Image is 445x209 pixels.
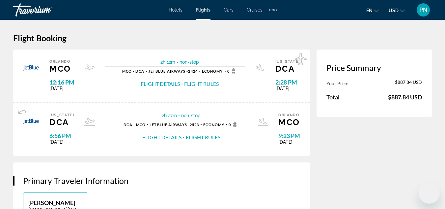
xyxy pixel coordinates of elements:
[275,79,300,86] span: 2:28 PM
[202,69,223,73] span: Economy
[366,8,373,13] span: en
[326,93,340,101] span: Total
[278,139,300,145] span: [DATE]
[389,8,399,13] span: USD
[275,86,300,91] span: [DATE]
[49,64,74,74] span: MCO
[247,7,263,13] a: Cruises
[278,117,300,127] span: MCO
[326,81,348,86] span: Your Price
[366,6,379,15] button: Change language
[49,113,74,117] span: [US_STATE]
[49,59,74,64] span: Orlando
[160,59,175,65] span: 2h 12m
[389,6,405,15] button: Change currency
[150,122,199,127] span: 2523
[415,3,432,17] button: User Menu
[275,59,300,64] span: [US_STATE]
[142,134,181,141] button: Flight Details
[186,134,220,141] button: Flight Rules
[184,80,219,87] button: Flight Rules
[395,79,422,87] span: $887.84 USD
[180,59,199,65] span: non-stop
[278,132,300,139] span: 9:23 PM
[122,69,144,73] span: MCO - DCA
[23,176,128,186] span: Primary Traveler Information
[49,117,74,127] span: DCA
[181,113,201,118] span: non-stop
[124,122,146,127] span: DCA - MCO
[49,139,74,145] span: [DATE]
[162,113,177,118] span: 2h 27m
[13,1,79,18] a: Travorium
[149,69,188,73] span: JetBlue Airways -
[227,68,237,74] span: 0
[203,122,224,127] span: Economy
[388,93,422,101] div: $887.84 USD
[149,69,198,73] span: 2424
[49,86,74,91] span: [DATE]
[229,122,239,127] span: 0
[49,79,74,86] span: 12:16 PM
[13,33,432,43] h1: Flight Booking
[275,64,300,74] span: DCA
[278,113,300,117] span: Orlando
[419,183,440,204] iframe: Button to launch messaging window
[419,7,428,13] span: PN
[169,7,182,13] a: Hotels
[49,132,74,139] span: 6:56 PM
[141,80,180,87] button: Flight Details
[269,5,277,15] button: Extra navigation items
[150,122,190,127] span: JetBlue Airways -
[326,63,422,73] h3: Price Summary
[224,7,234,13] a: Cars
[196,7,210,13] a: Flights
[28,199,82,206] p: [PERSON_NAME]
